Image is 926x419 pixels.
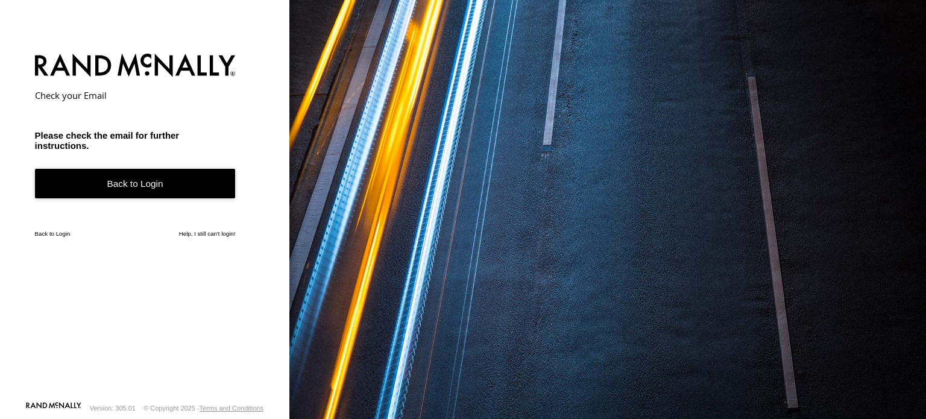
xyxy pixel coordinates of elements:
[35,130,236,151] h3: Please check the email for further instructions.
[35,169,236,198] a: Back to Login
[35,89,236,101] h2: Check your Email
[35,230,71,237] a: Back to Login
[143,405,263,412] div: © Copyright 2025 -
[179,230,236,237] a: Help, I still can't login!
[26,402,81,414] a: Visit our Website
[35,51,236,82] img: Rand McNally
[90,405,136,412] div: Version: 305.01
[200,405,263,412] a: Terms and Conditions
